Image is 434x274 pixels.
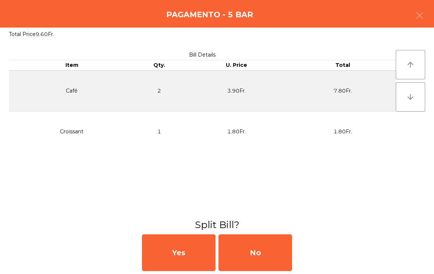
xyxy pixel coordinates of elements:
[218,234,292,271] div: No
[396,82,425,112] button: arrow_downward
[166,9,253,20] h4: Pagamento - 5 BAR
[290,111,396,152] td: 1.80Fr.
[9,60,135,71] th: Item
[135,71,184,112] td: 2
[9,31,36,37] span: Total Price
[9,111,135,152] td: Croissant
[290,60,396,71] th: Total
[406,93,415,101] i: arrow_downward
[36,31,54,37] span: 9.60Fr.
[142,234,216,271] div: Yes
[290,71,396,112] td: 7.80Fr.
[189,51,216,58] span: Bill Details
[9,71,135,112] td: Café
[396,50,425,79] button: arrow_upward
[135,111,184,152] td: 1
[184,71,289,112] td: 3.90Fr.
[184,111,289,152] td: 1.80Fr.
[184,60,289,71] th: U. Price
[6,218,428,231] h3: Split Bill?
[135,60,184,71] th: Qty.
[406,60,415,69] i: arrow_upward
